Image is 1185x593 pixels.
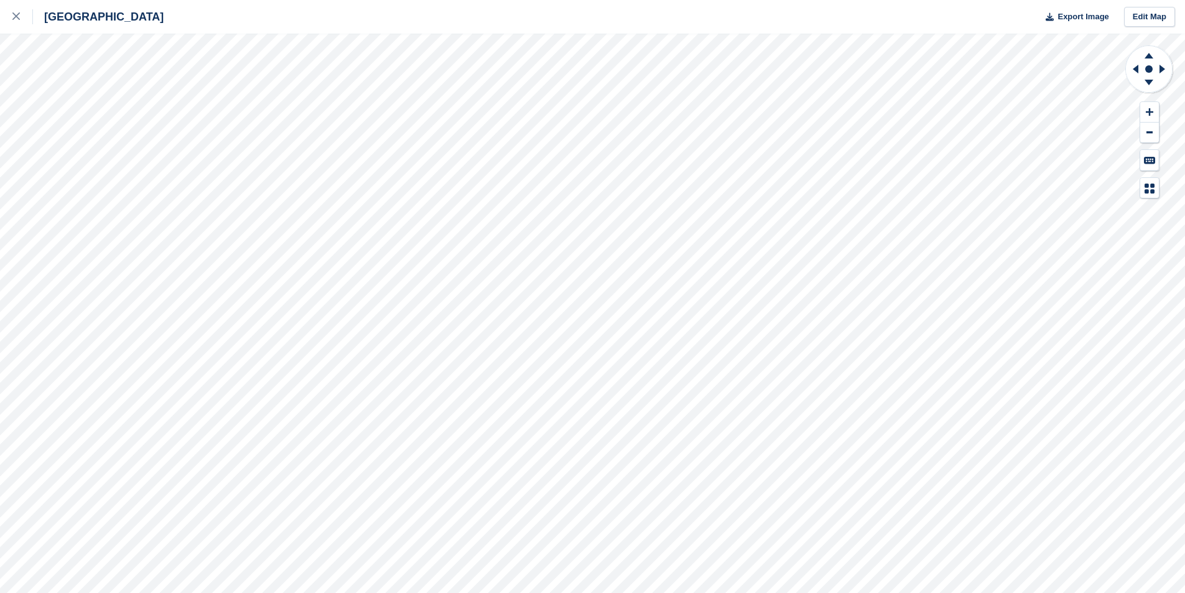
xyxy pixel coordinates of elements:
span: Export Image [1057,11,1108,23]
a: Edit Map [1124,7,1175,27]
button: Map Legend [1140,178,1159,198]
button: Export Image [1038,7,1109,27]
button: Zoom In [1140,102,1159,123]
button: Zoom Out [1140,123,1159,143]
div: [GEOGRAPHIC_DATA] [33,9,164,24]
button: Keyboard Shortcuts [1140,150,1159,170]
